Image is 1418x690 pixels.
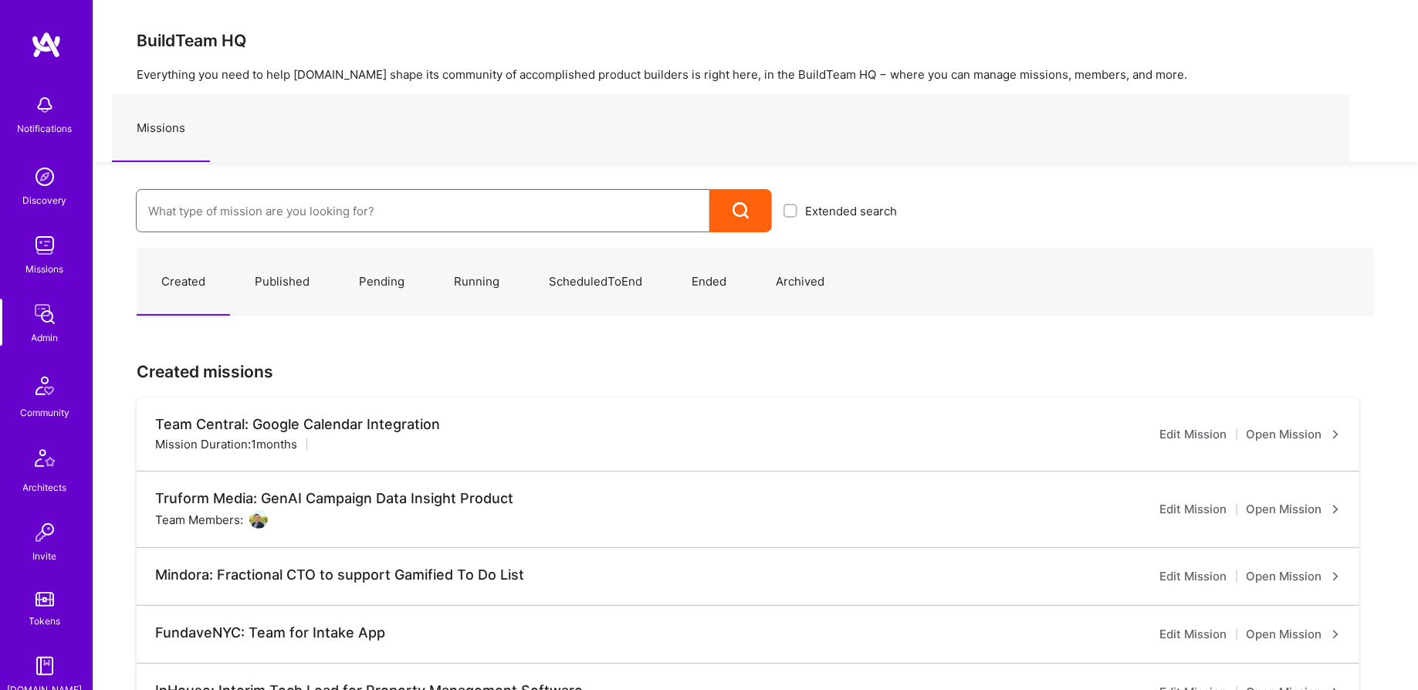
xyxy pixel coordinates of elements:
[1247,425,1341,444] a: Open Mission
[137,66,1375,83] p: Everything you need to help [DOMAIN_NAME] shape its community of accomplished product builders is...
[36,592,54,607] img: tokens
[29,651,60,682] img: guide book
[1247,567,1341,586] a: Open Mission
[137,362,1375,381] h3: Created missions
[1332,430,1341,439] i: icon ArrowRight
[112,95,210,162] a: Missions
[1160,625,1227,644] a: Edit Mission
[26,261,64,277] div: Missions
[524,249,667,316] a: ScheduledToEnd
[29,161,60,192] img: discovery
[20,404,69,421] div: Community
[733,202,750,220] i: icon Search
[23,192,67,208] div: Discovery
[33,548,57,564] div: Invite
[249,510,268,529] img: User Avatar
[1160,500,1227,519] a: Edit Mission
[1160,567,1227,586] a: Edit Mission
[29,230,60,261] img: teamwork
[32,330,59,346] div: Admin
[29,517,60,548] img: Invite
[230,249,334,316] a: Published
[155,436,297,452] div: Mission Duration: 1 months
[1332,630,1341,639] i: icon ArrowRight
[155,567,524,583] div: Mindora: Fractional CTO to support Gamified To Do List
[155,624,385,641] div: FundaveNYC: Team for Intake App
[155,490,513,507] div: Truform Media: GenAI Campaign Data Insight Product
[751,249,849,316] a: Archived
[26,442,63,479] img: Architects
[429,249,524,316] a: Running
[29,90,60,120] img: bell
[29,613,61,629] div: Tokens
[1247,625,1341,644] a: Open Mission
[155,510,268,529] div: Team Members:
[137,31,1375,50] h3: BuildTeam HQ
[148,191,698,231] input: What type of mission are you looking for?
[29,299,60,330] img: admin teamwork
[805,203,897,219] span: Extended search
[137,249,230,316] a: Created
[667,249,751,316] a: Ended
[1160,425,1227,444] a: Edit Mission
[1332,505,1341,514] i: icon ArrowRight
[1332,572,1341,581] i: icon ArrowRight
[31,31,62,59] img: logo
[18,120,73,137] div: Notifications
[155,416,440,433] div: Team Central: Google Calendar Integration
[23,479,67,496] div: Architects
[334,249,429,316] a: Pending
[26,367,63,404] img: Community
[1247,500,1341,519] a: Open Mission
